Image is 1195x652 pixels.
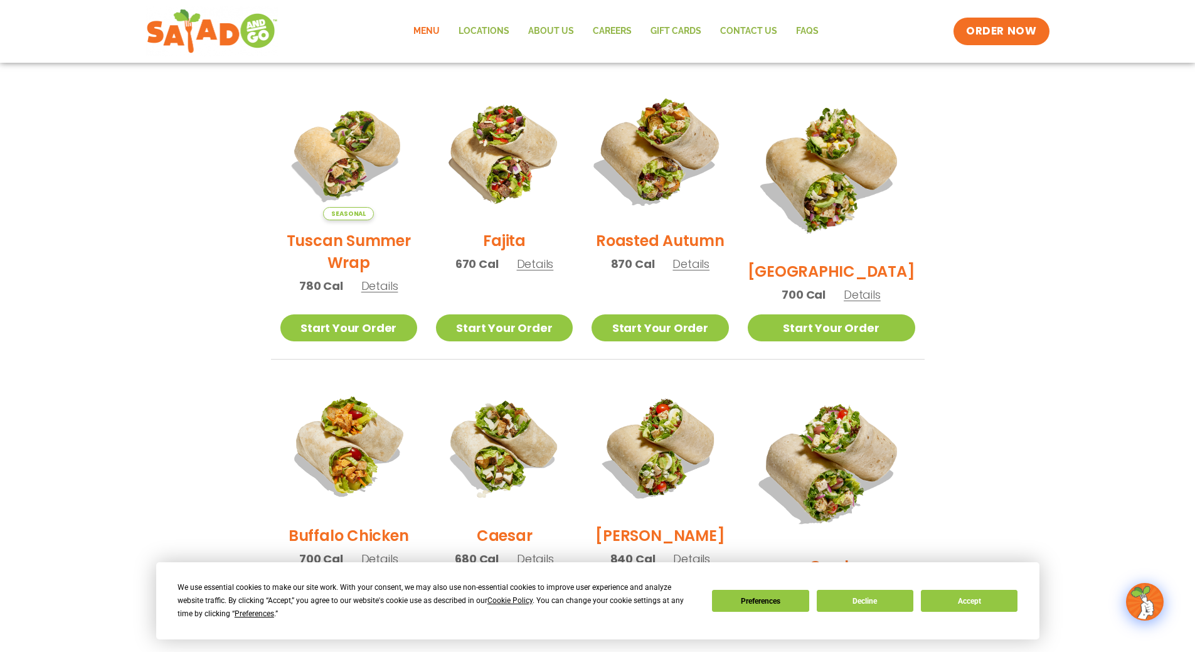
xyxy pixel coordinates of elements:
span: Seasonal [323,207,374,220]
a: Menu [404,17,449,46]
span: 680 Cal [455,550,499,567]
span: Details [517,551,554,567]
a: Locations [449,17,519,46]
img: wpChatIcon [1127,584,1162,619]
h2: [GEOGRAPHIC_DATA] [748,260,915,282]
img: Product photo for Cobb Wrap [592,378,728,515]
img: new-SAG-logo-768×292 [146,6,279,56]
span: Details [517,256,554,272]
img: Product photo for Fajita Wrap [436,83,573,220]
span: ORDER NOW [966,24,1036,39]
h2: Buffalo Chicken [289,525,408,547]
a: Start Your Order [592,314,728,341]
a: GIFT CARDS [641,17,711,46]
div: We use essential cookies to make our site work. With your consent, we may also use non-essential ... [178,581,697,621]
img: Product photo for Roasted Autumn Wrap [580,72,740,232]
img: Product photo for Buffalo Chicken Wrap [280,378,417,515]
h2: Fajita [483,230,526,252]
a: About Us [519,17,583,46]
span: 700 Cal [782,286,826,303]
h2: Greek [809,555,853,577]
span: 670 Cal [455,255,499,272]
img: Product photo for Tuscan Summer Wrap [280,83,417,220]
span: 700 Cal [299,550,343,567]
a: ORDER NOW [953,18,1049,45]
h2: Roasted Autumn [596,230,725,252]
span: Details [844,287,881,302]
span: Details [361,278,398,294]
span: Details [673,551,710,567]
span: Cookie Policy [487,596,533,605]
h2: Tuscan Summer Wrap [280,230,417,274]
img: Product photo for Caesar Wrap [436,378,573,515]
a: Start Your Order [280,314,417,341]
span: Details [361,551,398,567]
button: Accept [921,590,1017,612]
span: 780 Cal [299,277,343,294]
span: Details [672,256,709,272]
span: Preferences [235,609,274,618]
button: Preferences [712,590,809,612]
a: Start Your Order [748,314,915,341]
img: Product photo for BBQ Ranch Wrap [748,83,915,251]
h2: Caesar [477,525,533,547]
h2: [PERSON_NAME] [595,525,725,547]
a: Contact Us [711,17,787,46]
a: Start Your Order [436,314,573,341]
img: Product photo for Greek Wrap [748,378,915,546]
button: Decline [817,590,913,612]
a: FAQs [787,17,828,46]
span: 840 Cal [610,550,656,567]
div: Cookie Consent Prompt [156,562,1039,639]
span: 870 Cal [611,255,655,272]
a: Careers [583,17,641,46]
nav: Menu [404,17,828,46]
